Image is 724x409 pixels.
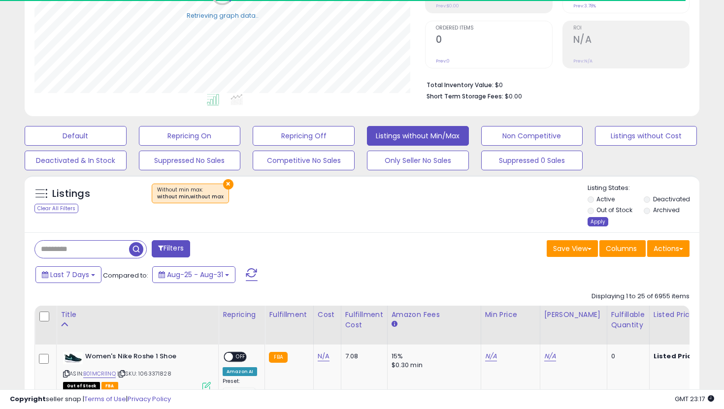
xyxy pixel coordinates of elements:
div: Cost [318,310,337,320]
span: FBA [101,382,118,390]
span: 2025-09-8 23:17 GMT [675,394,714,404]
div: 7.08 [345,352,380,361]
b: Women's Nike Roshe 1 Shoe [85,352,205,364]
button: Default [25,126,127,146]
b: Listed Price: [654,351,698,361]
span: Compared to: [103,271,148,280]
label: Deactivated [653,195,690,203]
div: [PERSON_NAME] [544,310,603,320]
a: Privacy Policy [128,394,171,404]
span: Last 7 Days [50,270,89,280]
h2: 0 [436,34,552,47]
span: ROI [573,26,689,31]
div: 15% [392,352,473,361]
div: Fulfillment Cost [345,310,383,330]
button: Aug-25 - Aug-31 [152,266,235,283]
button: Listings without Min/Max [367,126,469,146]
a: N/A [318,351,329,361]
button: Suppressed 0 Sales [481,151,583,170]
button: Deactivated & In Stock [25,151,127,170]
span: Columns [606,244,637,253]
div: Clear All Filters [34,204,78,213]
button: × [223,179,233,189]
b: Total Inventory Value: [427,81,494,89]
div: Displaying 1 to 25 of 6955 items [592,292,690,301]
div: seller snap | | [10,395,171,404]
div: without min,without max [157,193,224,200]
small: Prev: $0.00 [436,3,459,9]
small: Amazon Fees. [392,320,397,329]
button: Only Seller No Sales [367,151,469,170]
span: OFF [233,353,249,361]
li: $0 [427,78,682,90]
button: Repricing Off [253,126,355,146]
small: FBA [269,352,287,363]
small: Prev: N/A [573,58,592,64]
button: Save View [547,240,598,257]
div: Fulfillment [269,310,309,320]
h5: Listings [52,187,90,201]
div: Preset: [223,378,257,400]
div: Title [61,310,214,320]
div: Fulfillable Quantity [611,310,645,330]
img: 31vJ3TPk-2L._SL40_.jpg [63,352,83,364]
label: Archived [653,206,680,214]
span: $0.00 [505,92,522,101]
div: 0 [611,352,642,361]
strong: Copyright [10,394,46,404]
div: Retrieving graph data.. [187,11,259,20]
div: Amazon AI [223,367,257,376]
span: Ordered Items [436,26,552,31]
button: Columns [599,240,646,257]
button: Last 7 Days [35,266,101,283]
button: Repricing On [139,126,241,146]
div: Repricing [223,310,261,320]
button: Competitive No Sales [253,151,355,170]
b: Short Term Storage Fees: [427,92,503,100]
button: Suppressed No Sales [139,151,241,170]
label: Out of Stock [596,206,632,214]
span: Without min max : [157,186,224,201]
button: Filters [152,240,190,257]
p: Listing States: [588,184,700,193]
button: Actions [647,240,690,257]
span: All listings that are currently out of stock and unavailable for purchase on Amazon [63,382,100,390]
small: Prev: 3.78% [573,3,596,9]
div: $0.30 min [392,361,473,370]
label: Active [596,195,615,203]
span: | SKU: 1063371828 [117,370,171,378]
div: Min Price [485,310,536,320]
a: N/A [544,351,556,361]
div: Apply [588,217,608,226]
button: Listings without Cost [595,126,697,146]
div: ASIN: [63,352,211,389]
h2: N/A [573,34,689,47]
small: Prev: 0 [436,58,450,64]
div: Amazon Fees [392,310,477,320]
button: Non Competitive [481,126,583,146]
span: Aug-25 - Aug-31 [167,270,223,280]
a: B01MCRI1NQ [83,370,116,378]
a: Terms of Use [84,394,126,404]
a: N/A [485,351,497,361]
